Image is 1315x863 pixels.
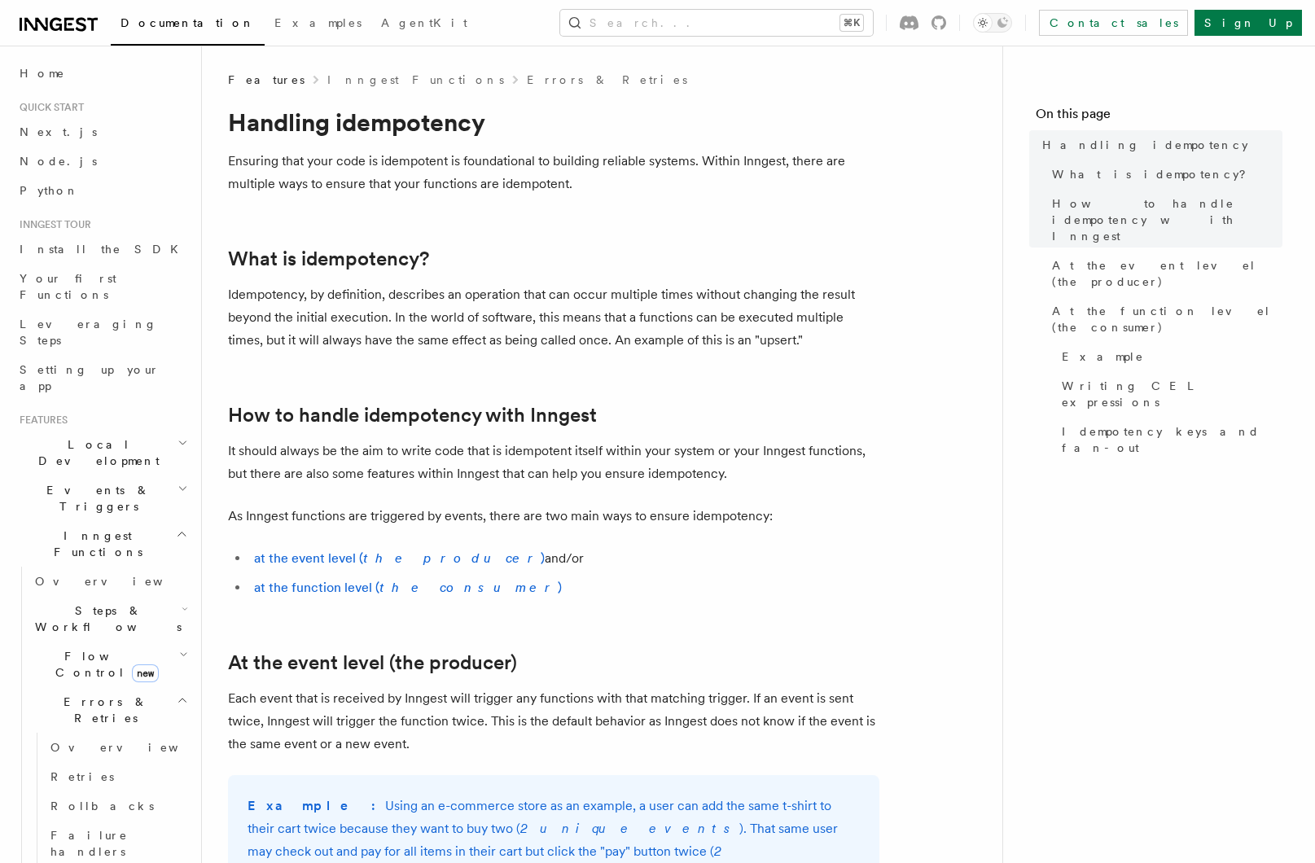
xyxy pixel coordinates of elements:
[1045,251,1282,296] a: At the event level (the producer)
[35,575,203,588] span: Overview
[1042,137,1248,153] span: Handling idempotency
[13,528,176,560] span: Inngest Functions
[20,243,188,256] span: Install the SDK
[20,318,157,347] span: Leveraging Steps
[527,72,687,88] a: Errors & Retries
[1055,417,1282,462] a: Idempotency keys and fan-out
[13,101,84,114] span: Quick start
[1052,195,1282,244] span: How to handle idempotency with Inngest
[249,547,879,570] li: and/or
[1045,189,1282,251] a: How to handle idempotency with Inngest
[228,651,517,674] a: At the event level (the producer)
[1062,348,1144,365] span: Example
[20,65,65,81] span: Home
[1036,104,1282,130] h4: On this page
[20,184,79,197] span: Python
[44,791,191,821] a: Rollbacks
[13,475,191,521] button: Events & Triggers
[13,436,178,469] span: Local Development
[121,16,255,29] span: Documentation
[363,550,541,566] em: the producer
[228,107,879,137] h1: Handling idempotency
[28,596,191,642] button: Steps & Workflows
[13,176,191,205] a: Python
[20,363,160,392] span: Setting up your app
[371,5,477,44] a: AgentKit
[50,770,114,783] span: Retries
[20,272,116,301] span: Your first Functions
[13,482,178,515] span: Events & Triggers
[381,16,467,29] span: AgentKit
[560,10,873,36] button: Search...⌘K
[228,72,305,88] span: Features
[28,567,191,596] a: Overview
[44,762,191,791] a: Retries
[28,648,179,681] span: Flow Control
[1062,423,1282,456] span: Idempotency keys and fan-out
[520,821,739,836] em: 2 unique events
[1052,166,1257,182] span: What is idempotency?
[1055,342,1282,371] a: Example
[13,521,191,567] button: Inngest Functions
[13,414,68,427] span: Features
[973,13,1012,33] button: Toggle dark mode
[840,15,863,31] kbd: ⌘K
[1045,296,1282,342] a: At the function level (the consumer)
[13,59,191,88] a: Home
[1036,130,1282,160] a: Handling idempotency
[228,687,879,756] p: Each event that is received by Inngest will trigger any functions with that matching trigger. If ...
[1194,10,1302,36] a: Sign Up
[50,741,218,754] span: Overview
[50,829,128,858] span: Failure handlers
[1052,257,1282,290] span: At the event level (the producer)
[254,580,562,595] a: at the function level (the consumer)
[1045,160,1282,189] a: What is idempotency?
[50,799,154,813] span: Rollbacks
[248,798,385,813] strong: Example:
[228,248,429,270] a: What is idempotency?
[44,733,191,762] a: Overview
[20,125,97,138] span: Next.js
[13,430,191,475] button: Local Development
[1055,371,1282,417] a: Writing CEL expressions
[13,218,91,231] span: Inngest tour
[132,664,159,682] span: new
[228,283,879,352] p: Idempotency, by definition, describes an operation that can occur multiple times without changing...
[228,440,879,485] p: It should always be the aim to write code that is idempotent itself within your system or your In...
[1062,378,1282,410] span: Writing CEL expressions
[379,580,558,595] em: the consumer
[13,147,191,176] a: Node.js
[28,642,191,687] button: Flow Controlnew
[111,5,265,46] a: Documentation
[13,355,191,401] a: Setting up your app
[13,309,191,355] a: Leveraging Steps
[28,687,191,733] button: Errors & Retries
[274,16,362,29] span: Examples
[13,117,191,147] a: Next.js
[228,505,879,528] p: As Inngest functions are triggered by events, there are two main ways to ensure idempotency:
[265,5,371,44] a: Examples
[13,264,191,309] a: Your first Functions
[228,404,597,427] a: How to handle idempotency with Inngest
[254,550,545,566] a: at the event level (the producer)
[1052,303,1282,335] span: At the function level (the consumer)
[13,234,191,264] a: Install the SDK
[228,150,879,195] p: Ensuring that your code is idempotent is foundational to building reliable systems. Within Innges...
[28,694,177,726] span: Errors & Retries
[1039,10,1188,36] a: Contact sales
[20,155,97,168] span: Node.js
[327,72,504,88] a: Inngest Functions
[28,602,182,635] span: Steps & Workflows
